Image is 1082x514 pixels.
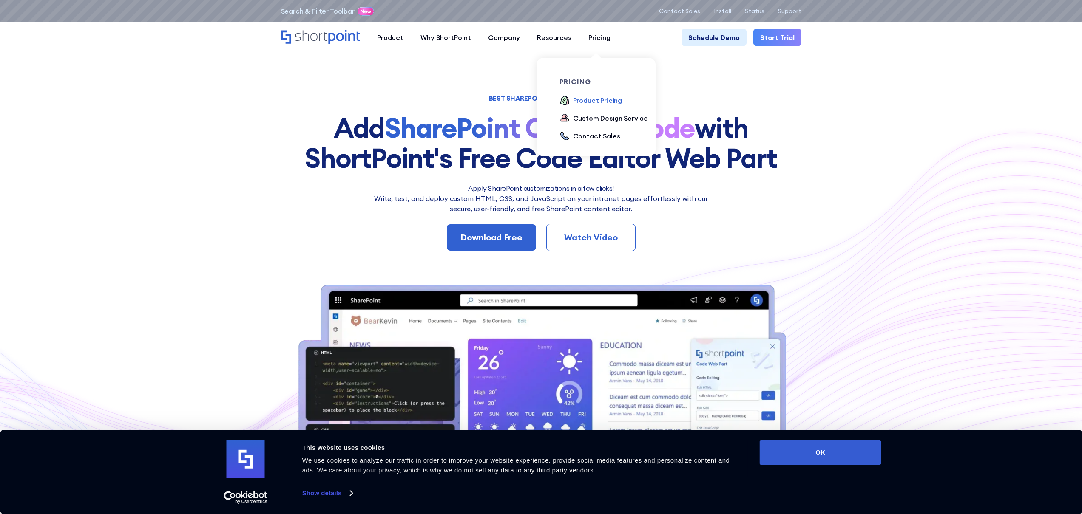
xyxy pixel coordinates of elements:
[208,491,283,504] a: Usercentrics Cookiebot - opens in a new window
[573,113,648,123] div: Custom Design Service
[488,32,520,42] div: Company
[281,113,801,173] h1: Add with ShortPoint's Free Code Editor Web Part
[369,183,713,193] h2: Apply SharePoint customizations in a few clicks!
[573,131,620,141] div: Contact Sales
[302,443,741,453] div: This website uses cookies
[528,29,580,46] a: Resources
[760,440,881,465] button: OK
[369,29,412,46] a: Product
[560,231,622,244] div: Watch Video
[281,6,355,16] a: Search & Filter Toolbar
[227,440,265,478] img: logo
[682,29,747,46] a: Schedule Demo
[460,231,523,244] div: Download Free
[385,110,695,145] strong: SharePoint Custom Code
[412,29,480,46] a: Why ShortPoint
[714,8,731,14] a: Install
[302,457,730,474] span: We use cookies to analyze our traffic in order to improve your website experience, provide social...
[480,29,528,46] a: Company
[778,8,801,14] a: Support
[420,32,471,42] div: Why ShortPoint
[580,29,619,46] a: Pricing
[659,8,700,14] a: Contact Sales
[559,95,622,106] a: Product Pricing
[377,32,403,42] div: Product
[447,224,536,251] a: Download Free
[537,32,571,42] div: Resources
[745,8,764,14] a: Status
[546,224,636,251] a: Watch Video
[559,78,655,85] div: pricing
[753,29,801,46] a: Start Trial
[588,32,611,42] div: Pricing
[281,95,801,101] h1: BEST SHAREPOINT CODE EDITOR
[573,95,622,105] div: Product Pricing
[559,113,648,124] a: Custom Design Service
[302,487,352,500] a: Show details
[281,30,360,45] a: Home
[559,131,620,142] a: Contact Sales
[369,193,713,214] p: Write, test, and deploy custom HTML, CSS, and JavaScript on your intranet pages effortlessly wi﻿t...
